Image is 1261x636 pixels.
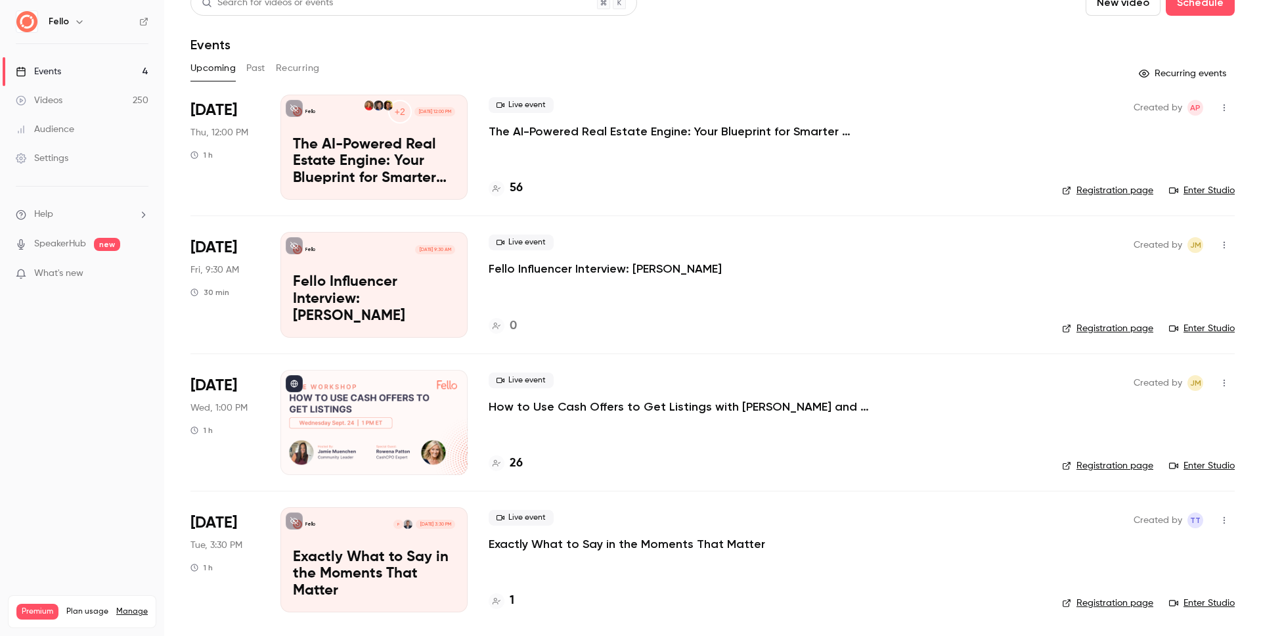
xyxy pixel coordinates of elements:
div: Events [16,65,61,78]
span: Live event [489,373,554,388]
img: Kerry Kleckner [365,101,374,110]
a: The AI-Powered Real Estate Engine: Your Blueprint for Smarter ConversionsFello+2Adam AkerblomTiff... [280,95,468,200]
span: [DATE] [190,512,237,534]
span: [DATE] 9:30 AM [415,245,454,254]
span: Help [34,208,53,221]
a: Fello Influencer Interview: Austin Hellickson Fello[DATE] 9:30 AMFello Influencer Interview: [PER... [280,232,468,337]
a: Registration page [1062,597,1153,610]
button: Upcoming [190,58,236,79]
span: Live event [489,235,554,250]
span: What's new [34,267,83,281]
span: Created by [1134,375,1182,391]
span: Jamie Muenchen [1187,375,1203,391]
a: SpeakerHub [34,237,86,251]
span: Fri, 9:30 AM [190,263,239,277]
h4: 26 [510,455,523,472]
span: TT [1190,512,1201,528]
span: [DATE] [190,100,237,121]
div: Audience [16,123,74,136]
div: 1 h [190,150,213,160]
h4: 56 [510,179,523,197]
p: The AI-Powered Real Estate Engine: Your Blueprint for Smarter Conversions [293,137,455,187]
div: Sep 18 Thu, 12:00 PM (America/New York) [190,95,259,200]
span: [DATE] [190,375,237,396]
h1: Events [190,37,231,53]
a: Fello Influencer Interview: [PERSON_NAME] [489,261,722,277]
span: AP [1190,100,1201,116]
a: Registration page [1062,459,1153,472]
img: Fello [16,11,37,32]
a: Registration page [1062,184,1153,197]
span: [DATE] 3:30 PM [416,520,454,529]
span: [DATE] 12:00 PM [414,107,454,116]
iframe: Noticeable Trigger [133,268,148,280]
a: The AI-Powered Real Estate Engine: Your Blueprint for Smarter Conversions [489,124,883,139]
span: Live event [489,97,554,113]
span: new [94,238,120,251]
span: Jamie Muenchen [1187,237,1203,253]
a: Registration page [1062,322,1153,335]
span: Created by [1134,100,1182,116]
span: JM [1190,237,1201,253]
span: [DATE] [190,237,237,258]
p: Fello [305,246,315,253]
div: Sep 24 Wed, 1:00 PM (America/New York) [190,370,259,475]
a: Manage [116,606,148,617]
div: Settings [16,152,68,165]
a: 26 [489,455,523,472]
span: Tue, 3:30 PM [190,539,242,552]
a: 0 [489,317,517,335]
a: Enter Studio [1169,184,1235,197]
span: JM [1190,375,1201,391]
a: How to Use Cash Offers to Get Listings with [PERSON_NAME] and Cash CPO [489,399,883,415]
button: Recurring [276,58,320,79]
div: +2 [388,100,412,124]
p: Exactly What to Say in the Moments That Matter [293,549,455,600]
span: Thu, 12:00 PM [190,126,248,139]
a: 56 [489,179,523,197]
a: Exactly What to Say in the Moments That Matter [489,536,765,552]
span: Wed, 1:00 PM [190,401,248,415]
a: 1 [489,592,514,610]
div: 1 h [190,425,213,436]
img: Tiffany Bryant Gelzinis [374,101,383,110]
a: Enter Studio [1169,459,1235,472]
div: 30 min [190,287,229,298]
p: Fello [305,521,315,528]
button: Past [246,58,265,79]
span: Created by [1134,237,1182,253]
a: Enter Studio [1169,322,1235,335]
h4: 1 [510,592,514,610]
span: Tharun Tiruveedula [1187,512,1203,528]
li: help-dropdown-opener [16,208,148,221]
div: 1 h [190,562,213,573]
p: Fello [305,108,315,115]
div: P [393,519,403,530]
div: Videos [16,94,62,107]
img: Adam Akerblom [384,101,393,110]
button: Recurring events [1133,63,1235,84]
p: Fello Influencer Interview: [PERSON_NAME] [293,274,455,325]
img: Ryan Young [403,520,412,529]
div: Sep 19 Fri, 9:30 AM (America/New York) [190,232,259,337]
h4: 0 [510,317,517,335]
a: Enter Studio [1169,597,1235,610]
h6: Fello [49,15,69,28]
span: Live event [489,510,554,526]
span: Created by [1134,512,1182,528]
span: Aayush Panjikar [1187,100,1203,116]
div: Sep 30 Tue, 3:30 PM (America/New York) [190,507,259,612]
span: Premium [16,604,58,620]
span: Plan usage [66,606,108,617]
a: Exactly What to Say in the Moments That MatterFelloRyan YoungP[DATE] 3:30 PMExactly What to Say i... [280,507,468,612]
